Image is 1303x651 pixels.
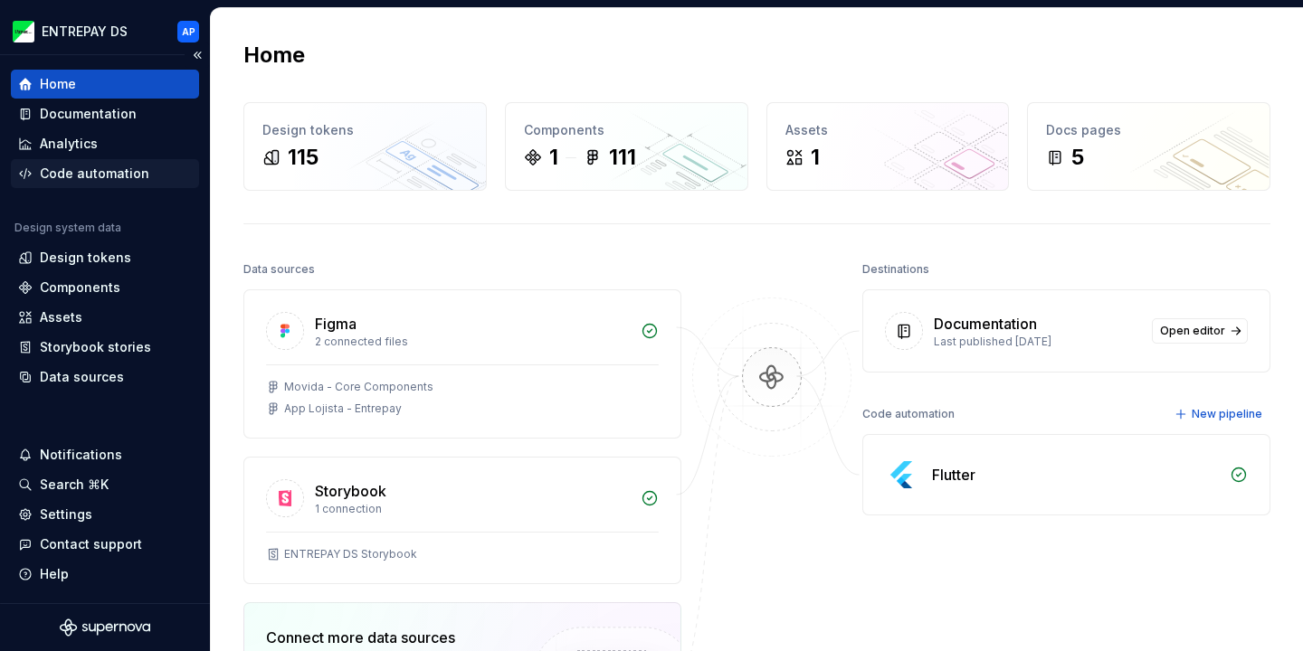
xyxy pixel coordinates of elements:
div: Data sources [243,257,315,282]
a: Docs pages5 [1027,102,1270,191]
div: Analytics [40,135,98,153]
div: Design system data [14,221,121,235]
div: Contact support [40,535,142,553]
button: New pipeline [1169,401,1270,427]
span: Open editor [1160,324,1225,338]
a: Data sources [11,363,199,392]
div: 1 [549,143,558,172]
div: Flutter [932,464,975,486]
a: Settings [11,500,199,529]
button: Contact support [11,530,199,559]
a: Assets [11,303,199,332]
div: Code automation [40,165,149,183]
div: Components [524,121,729,139]
div: Data sources [40,368,124,386]
svg: Supernova Logo [60,618,150,637]
img: bf57eda1-e70d-405f-8799-6995c3035d87.png [13,21,34,42]
a: Design tokens [11,243,199,272]
div: Components [40,278,120,297]
a: Components [11,273,199,302]
div: Notifications [40,446,122,464]
h2: Home [243,41,305,70]
div: Assets [785,121,991,139]
div: Settings [40,505,92,524]
div: Code automation [862,401,955,427]
div: ENTREPAY DS [42,23,128,41]
div: App Lojista - Entrepay [284,401,402,416]
button: Notifications [11,440,199,469]
div: Destinations [862,257,929,282]
a: Documentation [11,99,199,128]
span: New pipeline [1192,407,1262,421]
a: Analytics [11,129,199,158]
button: Collapse sidebar [185,42,210,68]
button: ENTREPAY DSAP [4,12,206,51]
a: Storybook1 connectionENTREPAY DS Storybook [243,457,681,584]
button: Search ⌘K [11,470,199,499]
a: Open editor [1152,318,1248,344]
div: Storybook [315,480,386,502]
div: 1 [811,143,820,172]
div: Assets [40,308,82,326]
div: 111 [609,143,636,172]
div: Design tokens [40,249,131,267]
a: Code automation [11,159,199,188]
div: Search ⌘K [40,476,109,494]
div: 5 [1071,143,1084,172]
a: Assets1 [766,102,1010,191]
a: Storybook stories [11,333,199,362]
div: Last published [DATE] [934,335,1141,349]
div: Docs pages [1046,121,1251,139]
div: Home [40,75,76,93]
div: Documentation [934,313,1037,335]
div: Connect more data sources [266,627,501,648]
div: Figma [315,313,357,335]
div: Movida - Core Components [284,380,433,394]
div: 1 connection [315,502,630,516]
div: 2 connected files [315,335,630,349]
a: Figma2 connected filesMovida - Core ComponentsApp Lojista - Entrepay [243,289,681,439]
div: 115 [288,143,319,172]
div: Design tokens [262,121,468,139]
a: Home [11,70,199,99]
div: AP [182,24,195,39]
div: Storybook stories [40,338,151,356]
div: Help [40,565,69,583]
div: Documentation [40,105,137,123]
div: ENTREPAY DS Storybook [284,547,417,561]
button: Help [11,560,199,589]
a: Design tokens115 [243,102,487,191]
a: Components1111 [505,102,748,191]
